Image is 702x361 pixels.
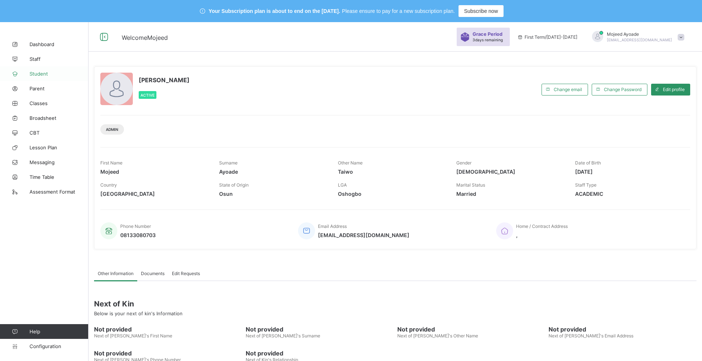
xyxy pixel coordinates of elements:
span: Change email [554,87,582,92]
div: MojeedAyoade [585,31,688,43]
span: [EMAIL_ADDRESS][DOMAIN_NAME] [318,232,409,238]
span: ACADEMIC [575,191,683,197]
span: Not provided [549,326,696,333]
span: Active [141,93,155,97]
span: 3 days remaining [473,38,503,42]
span: [DEMOGRAPHIC_DATA] [456,169,564,175]
span: Your Subscription plan is about to end on the [DATE]. [209,8,340,14]
span: Staff [30,56,89,62]
span: Country [100,182,117,188]
span: Staff Type [575,182,596,188]
span: Home / Contract Address [516,223,568,229]
span: Edit Requests [172,271,200,276]
span: Other Name [338,160,363,166]
span: First Name [100,160,122,166]
span: Gender [456,160,471,166]
span: Edit profile [663,87,685,92]
span: Welcome Mojeed [122,34,168,41]
span: Parent [30,86,89,91]
span: Dashboard [30,41,89,47]
span: [DATE] [575,169,683,175]
span: 08133080703 [120,232,156,238]
span: [PERSON_NAME] [139,76,190,84]
span: Grace Period [473,31,502,37]
span: Not provided [246,326,394,333]
span: Admin [106,127,118,132]
span: Not provided [94,326,242,333]
span: Next of Kin [94,299,696,308]
span: Marital Status [456,182,485,188]
span: Not provided [246,350,394,357]
span: Married [456,191,564,197]
span: Subscribe now [464,8,498,14]
span: Mojeed [100,169,208,175]
span: Not provided [397,326,545,333]
span: Assessment Format [30,189,89,195]
span: Ayoade [219,169,327,175]
span: Taiwo [338,169,446,175]
span: Configuration [30,343,88,349]
span: session/term information [517,34,577,40]
span: Next of [PERSON_NAME]'s First Name [94,333,172,339]
span: , [516,232,568,238]
span: Time Table [30,174,89,180]
img: sticker-purple.71386a28dfed39d6af7621340158ba97.svg [460,32,470,42]
span: Below is your next of kin's Information [94,310,183,316]
span: Please ensure to pay for a new subscription plan. [342,8,455,14]
span: Messaging [30,159,89,165]
span: Osun [219,191,327,197]
span: Classes [30,100,89,106]
span: Student [30,71,89,77]
span: Mojeed Ayoade [607,31,672,37]
span: State of Origin [219,182,249,188]
span: Broadsheet [30,115,89,121]
span: Not provided [94,350,242,357]
span: LGA [338,182,347,188]
span: Next of [PERSON_NAME]'s Other Name [397,333,478,339]
span: Other Information [98,271,134,276]
span: Phone Number [120,223,151,229]
span: CBT [30,130,89,136]
span: [GEOGRAPHIC_DATA] [100,191,208,197]
span: Change Password [604,87,642,92]
span: Surname [219,160,238,166]
span: Help [30,329,88,334]
span: Next of [PERSON_NAME]'s Surname [246,333,320,339]
span: Documents [141,271,165,276]
span: [EMAIL_ADDRESS][DOMAIN_NAME] [607,38,672,42]
span: Lesson Plan [30,145,89,150]
span: Date of Birth [575,160,601,166]
span: Email Address [318,223,347,229]
span: Next of [PERSON_NAME]'s Email Address [549,333,633,339]
span: Oshogbo [338,191,446,197]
